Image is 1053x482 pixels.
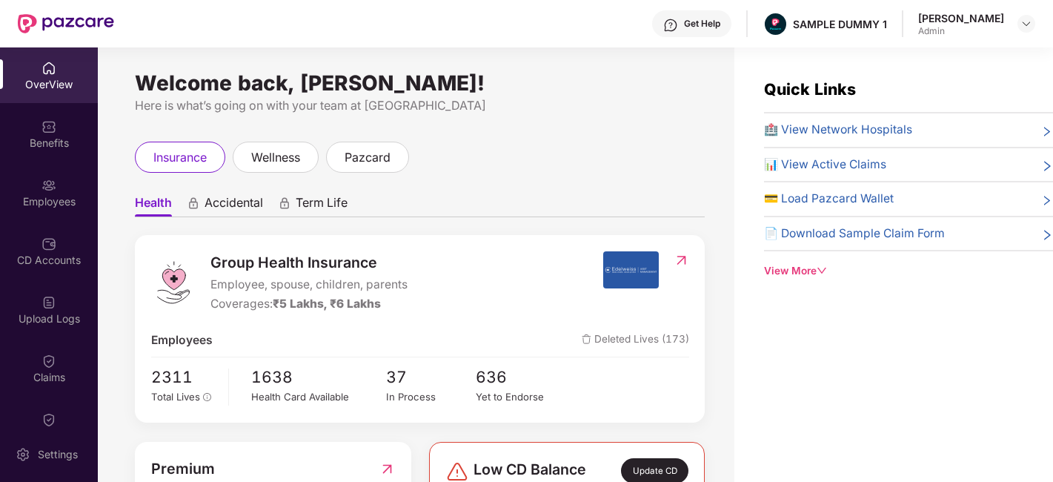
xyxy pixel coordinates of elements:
div: animation [187,197,200,210]
span: down [817,265,827,276]
span: Premium [151,458,215,481]
span: Employee, spouse, children, parents [210,276,408,294]
img: svg+xml;base64,PHN2ZyBpZD0iSGVscC0zMngzMiIgeG1sbnM9Imh0dHA6Ly93d3cudzMub3JnLzIwMDAvc3ZnIiB3aWR0aD... [663,18,678,33]
span: insurance [153,148,207,167]
span: ₹5 Lakhs, ₹6 Lakhs [273,297,381,311]
span: 📄 Download Sample Claim Form [764,225,945,243]
div: animation [278,197,291,210]
span: Group Health Insurance [210,251,408,274]
div: Coverages: [210,295,408,314]
span: right [1041,228,1053,243]
span: pazcard [345,148,391,167]
div: [PERSON_NAME] [918,11,1004,25]
span: info-circle [203,393,212,402]
img: svg+xml;base64,PHN2ZyBpZD0iSG9tZSIgeG1sbnM9Imh0dHA6Ly93d3cudzMub3JnLzIwMDAvc3ZnIiB3aWR0aD0iMjAiIG... [41,61,56,76]
img: logo [151,260,196,305]
div: View More [764,263,1053,279]
img: svg+xml;base64,PHN2ZyBpZD0iQ2xhaW0iIHhtbG5zPSJodHRwOi8vd3d3LnczLm9yZy8yMDAwL3N2ZyIgd2lkdGg9IjIwIi... [41,412,56,427]
span: 🏥 View Network Hospitals [764,121,912,139]
div: Admin [918,25,1004,37]
span: right [1041,124,1053,139]
div: Welcome back, [PERSON_NAME]! [135,77,705,89]
img: svg+xml;base64,PHN2ZyBpZD0iQ0RfQWNjb3VudHMiIGRhdGEtbmFtZT0iQ0QgQWNjb3VudHMiIHhtbG5zPSJodHRwOi8vd3... [41,237,56,251]
span: Quick Links [764,79,856,99]
img: New Pazcare Logo [18,14,114,33]
div: Health Card Available [251,389,386,405]
img: svg+xml;base64,PHN2ZyBpZD0iU2V0dGluZy0yMHgyMCIgeG1sbnM9Imh0dHA6Ly93d3cudzMub3JnLzIwMDAvc3ZnIiB3aW... [16,447,30,462]
span: Health [135,195,172,217]
span: 2311 [151,365,219,389]
span: 636 [476,365,565,389]
span: right [1041,159,1053,174]
img: deleteIcon [582,334,591,344]
span: Term Life [296,195,348,217]
div: In Process [386,389,476,405]
img: svg+xml;base64,PHN2ZyBpZD0iVXBsb2FkX0xvZ3MiIGRhdGEtbmFtZT0iVXBsb2FkIExvZ3MiIHhtbG5zPSJodHRwOi8vd3... [41,295,56,310]
span: wellness [251,148,300,167]
span: right [1041,193,1053,208]
div: Yet to Endorse [476,389,565,405]
span: Total Lives [151,391,200,403]
div: Here is what’s going on with your team at [GEOGRAPHIC_DATA] [135,96,705,115]
span: 37 [386,365,476,389]
span: Employees [151,331,213,350]
span: 📊 View Active Claims [764,156,886,174]
img: svg+xml;base64,PHN2ZyBpZD0iRHJvcGRvd24tMzJ4MzIiIHhtbG5zPSJodHRwOi8vd3d3LnczLm9yZy8yMDAwL3N2ZyIgd2... [1020,18,1032,30]
span: 1638 [251,365,386,389]
div: Get Help [684,18,720,30]
img: RedirectIcon [379,458,395,481]
span: Deleted Lives (173) [582,331,689,350]
span: 💳 Load Pazcard Wallet [764,190,894,208]
img: svg+xml;base64,PHN2ZyBpZD0iQ2xhaW0iIHhtbG5zPSJodHRwOi8vd3d3LnczLm9yZy8yMDAwL3N2ZyIgd2lkdGg9IjIwIi... [41,354,56,369]
img: svg+xml;base64,PHN2ZyBpZD0iRW1wbG95ZWVzIiB4bWxucz0iaHR0cDovL3d3dy53My5vcmcvMjAwMC9zdmciIHdpZHRoPS... [41,178,56,193]
img: Pazcare_Alternative_logo-01-01.png [765,13,786,35]
img: insurerIcon [603,251,659,288]
img: RedirectIcon [674,253,689,268]
span: Accidental [205,195,263,217]
div: SAMPLE DUMMY 1 [793,17,887,31]
div: Settings [33,447,82,462]
img: svg+xml;base64,PHN2ZyBpZD0iQmVuZWZpdHMiIHhtbG5zPSJodHRwOi8vd3d3LnczLm9yZy8yMDAwL3N2ZyIgd2lkdGg9Ij... [41,119,56,134]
